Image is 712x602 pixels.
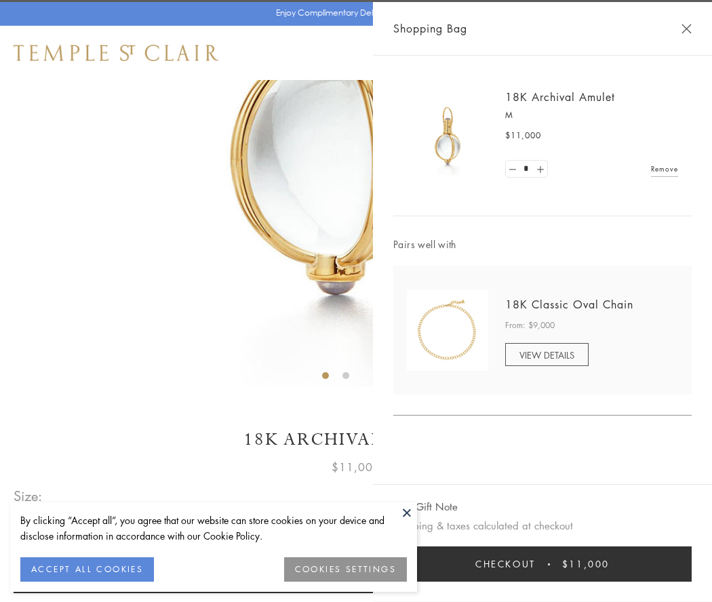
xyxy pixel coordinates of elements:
[276,6,430,20] p: Enjoy Complimentary Delivery & Returns
[651,161,678,176] a: Remove
[393,237,692,252] span: Pairs well with
[505,343,589,366] a: VIEW DETAILS
[681,24,692,34] button: Close Shopping Bag
[14,45,218,61] img: Temple St. Clair
[562,557,610,571] span: $11,000
[393,498,458,515] button: Add Gift Note
[20,557,154,582] button: ACCEPT ALL COOKIES
[393,517,692,534] p: Shipping & taxes calculated at checkout
[14,428,698,451] h1: 18K Archival Amulet
[407,95,488,176] img: 18K Archival Amulet
[533,161,547,178] a: Set quantity to 2
[475,557,536,571] span: Checkout
[505,319,555,332] span: From: $9,000
[332,458,380,476] span: $11,000
[505,297,633,312] a: 18K Classic Oval Chain
[14,485,43,507] span: Size:
[407,289,488,371] img: N88865-OV18
[505,129,541,142] span: $11,000
[20,513,407,544] div: By clicking “Accept all”, you agree that our website can store cookies on your device and disclos...
[506,161,519,178] a: Set quantity to 0
[505,89,615,104] a: 18K Archival Amulet
[505,108,678,122] p: M
[393,546,692,582] button: Checkout $11,000
[393,20,467,37] span: Shopping Bag
[519,348,574,361] span: VIEW DETAILS
[284,557,407,582] button: COOKIES SETTINGS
